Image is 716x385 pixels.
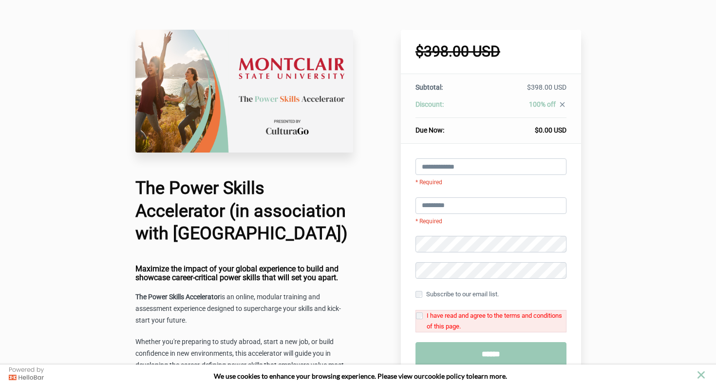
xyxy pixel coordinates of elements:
[466,372,472,380] strong: to
[556,100,566,111] a: close
[415,177,566,188] li: * Required
[415,289,499,300] label: Subscribe to our email list.
[415,44,566,59] h1: $398.00 USD
[416,312,423,319] input: I have read and agree to the terms and conditions of this page.
[135,30,354,153] img: 22c75da-26a4-67b4-fa6d-d7146dedb322_Montclair.png
[472,372,507,380] span: learn more.
[135,293,220,301] strong: The Power Skills Accelerator
[135,336,354,371] p: Whether you're preparing to study abroad, start a new job, or build confidence in new environment...
[415,216,566,227] li: * Required
[415,99,479,118] th: Discount:
[415,291,422,298] input: Subscribe to our email list.
[415,83,443,91] span: Subtotal:
[214,372,425,380] span: We use cookies to enhance your browsing experience. Please view our
[479,82,566,99] td: $398.00 USD
[558,100,566,109] i: close
[425,372,465,380] a: cookie policy
[415,118,479,135] th: Due Now:
[135,177,354,245] h1: The Power Skills Accelerator (in association with [GEOGRAPHIC_DATA])
[695,369,707,381] button: close
[415,310,566,332] label: I have read and agree to the terms and conditions of this page.
[535,126,566,134] span: $0.00 USD
[529,100,556,108] span: 100% off
[135,291,354,327] p: is an online, modular training and assessment experience designed to supercharge your skills and ...
[135,265,354,282] h4: Maximize the impact of your global experience to build and showcase career-critical power skills ...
